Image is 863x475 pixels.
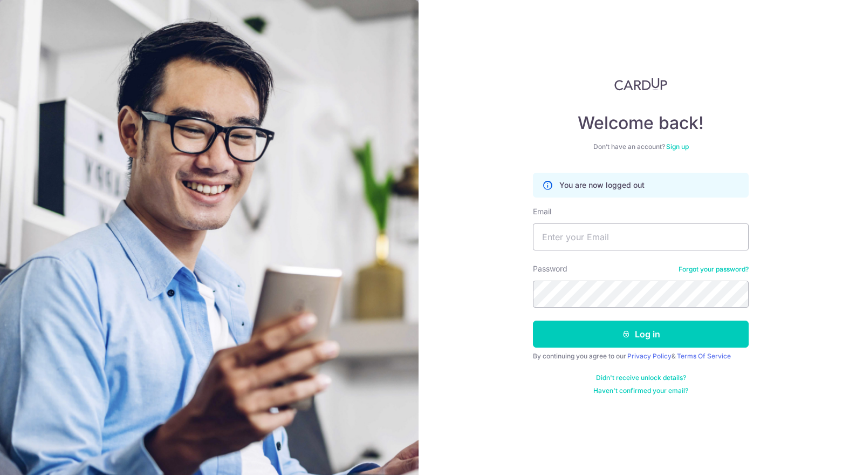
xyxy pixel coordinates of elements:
a: Forgot your password? [679,265,749,274]
label: Password [533,263,567,274]
h4: Welcome back! [533,112,749,134]
a: Haven't confirmed your email? [593,386,688,395]
a: Terms Of Service [677,352,731,360]
a: Privacy Policy [627,352,672,360]
div: By continuing you agree to our & [533,352,749,361]
a: Sign up [666,142,689,151]
img: CardUp Logo [614,78,667,91]
div: Don’t have an account? [533,142,749,151]
a: Didn't receive unlock details? [596,374,686,382]
input: Enter your Email [533,223,749,250]
button: Log in [533,321,749,348]
p: You are now logged out [559,180,645,191]
label: Email [533,206,551,217]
